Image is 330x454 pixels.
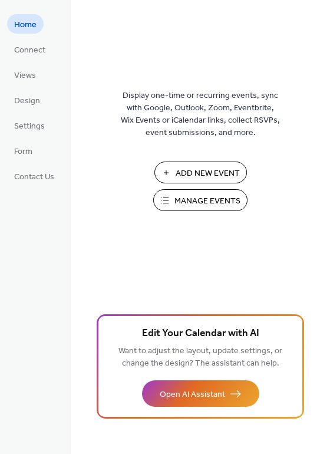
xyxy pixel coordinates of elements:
a: Contact Us [7,166,61,186]
a: Form [7,141,39,160]
button: Add New Event [154,162,247,183]
button: Manage Events [153,189,247,211]
span: Home [14,19,37,31]
a: Design [7,90,47,110]
span: Connect [14,44,45,57]
a: Views [7,65,43,84]
span: Want to adjust the layout, update settings, or change the design? The assistant can help. [118,343,282,371]
span: Add New Event [176,167,240,180]
button: Open AI Assistant [142,380,259,407]
a: Connect [7,40,52,59]
a: Settings [7,116,52,135]
span: Contact Us [14,171,54,183]
span: Display one-time or recurring events, sync with Google, Outlook, Zoom, Eventbrite, Wix Events or ... [121,90,280,139]
span: Edit Your Calendar with AI [142,325,259,342]
a: Home [7,14,44,34]
span: Views [14,70,36,82]
span: Form [14,146,32,158]
span: Design [14,95,40,107]
span: Settings [14,120,45,133]
span: Open AI Assistant [160,389,225,401]
span: Manage Events [174,195,240,208]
